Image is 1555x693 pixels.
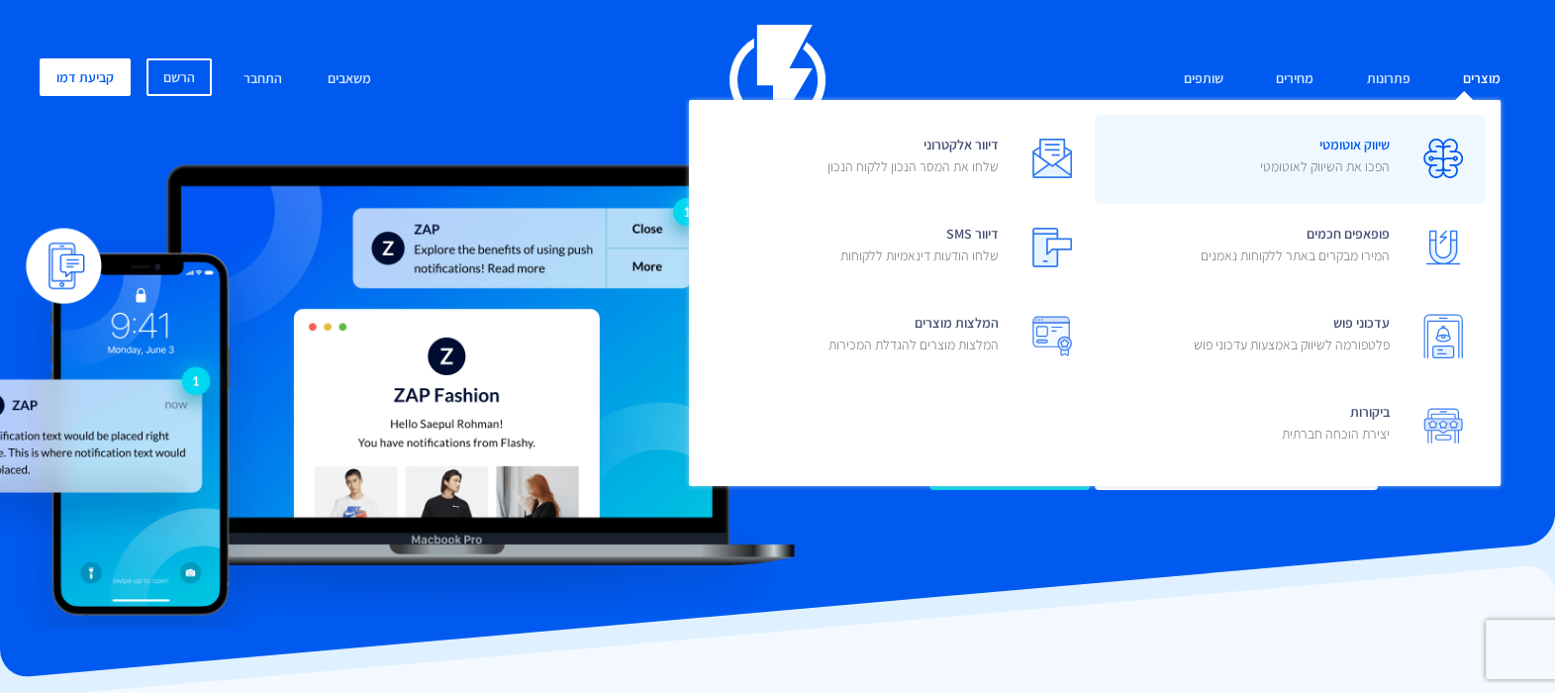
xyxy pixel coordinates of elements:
[1095,293,1486,382] a: עדכוני פושפלטפורמה לשיווק באמצעות עדכוני פוש
[1261,58,1328,101] a: מחירים
[1260,130,1390,186] span: שיווק אוטומטי
[1201,246,1390,265] p: המירו מבקרים באתר ללקוחות נאמנים
[1095,115,1486,204] a: שיווק אוטומטיהפכו את השיווק לאוטומטי
[1194,335,1390,354] p: פלטפורמה לשיווק באמצעות עדכוני פוש
[1095,204,1486,293] a: פופאפים חכמיםהמירו מבקרים באתר ללקוחות נאמנים
[704,204,1095,293] a: דיוור SMSשלחו הודעות דינאמיות ללקוחות
[1201,219,1390,275] span: פופאפים חכמים
[1282,397,1390,453] span: ביקורות
[840,246,999,265] p: שלחו הודעות דינאמיות ללקוחות
[229,58,297,101] a: התחבר
[704,293,1095,382] a: המלצות מוצריםהמלצות מוצרים להגדלת המכירות
[827,156,999,176] p: שלחו את המסר הנכון ללקוח הנכון
[828,308,999,364] span: המלצות מוצרים
[1194,308,1390,364] span: עדכוני פוש
[840,219,999,275] span: דיוור SMS
[1169,58,1238,101] a: שותפים
[1448,58,1515,101] a: מוצרים
[828,335,999,354] p: המלצות מוצרים להגדלת המכירות
[146,58,212,96] a: הרשם
[313,58,386,101] a: משאבים
[1095,382,1486,471] a: ביקורותיצירת הוכחה חברתית
[1282,424,1390,444] p: יצירת הוכחה חברתית
[1260,156,1390,176] p: הפכו את השיווק לאוטומטי
[40,58,131,96] a: קביעת דמו
[1352,58,1425,101] a: פתרונות
[827,130,999,186] span: דיוור אלקטרוני
[704,115,1095,204] a: דיוור אלקטרונישלחו את המסר הנכון ללקוח הנכון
